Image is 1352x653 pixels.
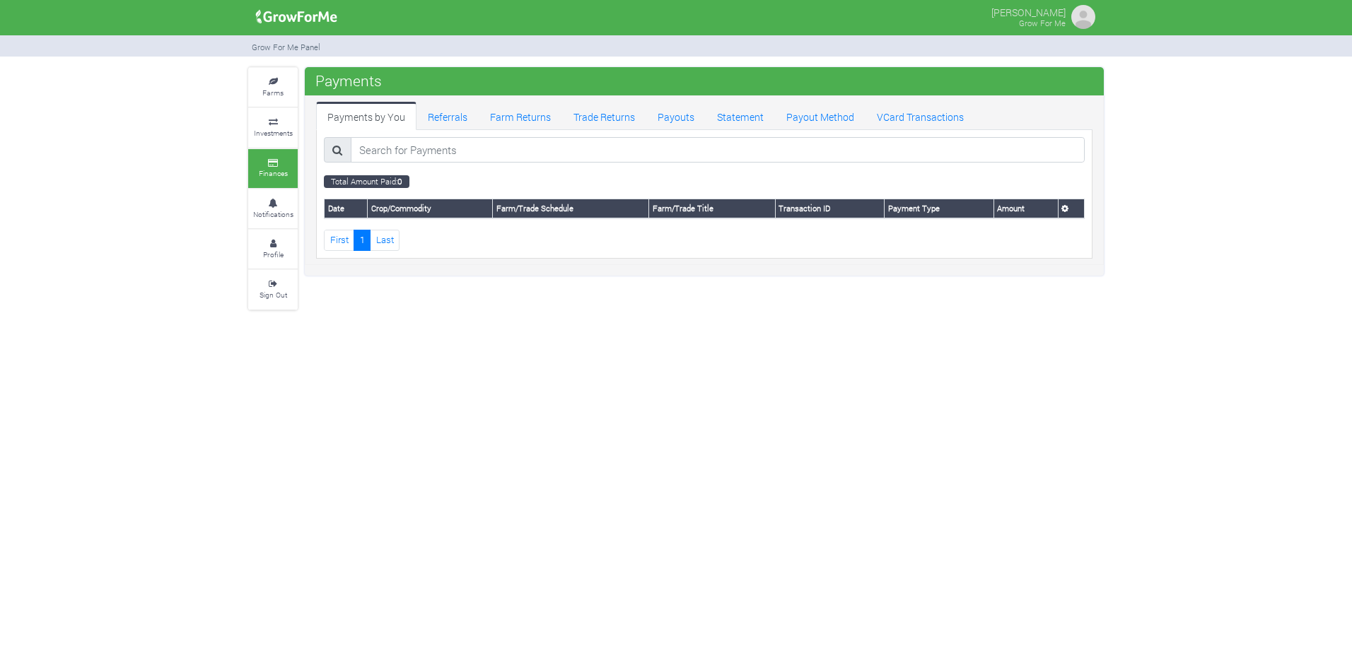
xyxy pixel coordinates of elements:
a: Farms [248,68,298,107]
a: VCard Transactions [866,102,975,130]
a: Profile [248,230,298,269]
small: Grow For Me Panel [252,42,320,52]
small: Farms [262,88,284,98]
a: Statement [706,102,775,130]
th: Crop/Commodity [368,199,493,218]
small: Investments [254,128,293,138]
a: Payments by You [316,102,416,130]
img: growforme image [251,3,342,31]
small: Grow For Me [1019,18,1066,28]
a: First [324,230,354,250]
a: Payouts [646,102,706,130]
th: Date [325,199,368,218]
small: Notifications [253,209,293,219]
a: Payout Method [775,102,866,130]
th: Farm/Trade Title [649,199,776,218]
a: Notifications [248,189,298,228]
th: Amount [993,199,1058,218]
a: Last [370,230,400,250]
a: Farm Returns [479,102,562,130]
img: growforme image [1069,3,1097,31]
small: Profile [263,249,284,259]
th: Transaction ID [775,199,884,218]
a: Sign Out [248,270,298,309]
p: [PERSON_NAME] [991,3,1066,20]
th: Payment Type [885,199,993,218]
b: 0 [397,176,402,187]
a: Investments [248,108,298,147]
input: Search for Payments [351,137,1085,163]
small: Sign Out [260,290,287,300]
small: Finances [259,168,288,178]
span: Payments [312,66,385,95]
th: Farm/Trade Schedule [493,199,649,218]
a: Referrals [416,102,479,130]
a: Trade Returns [562,102,646,130]
small: Total Amount Paid: [324,175,409,188]
nav: Page Navigation [324,230,1085,250]
a: 1 [354,230,371,250]
a: Finances [248,149,298,188]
